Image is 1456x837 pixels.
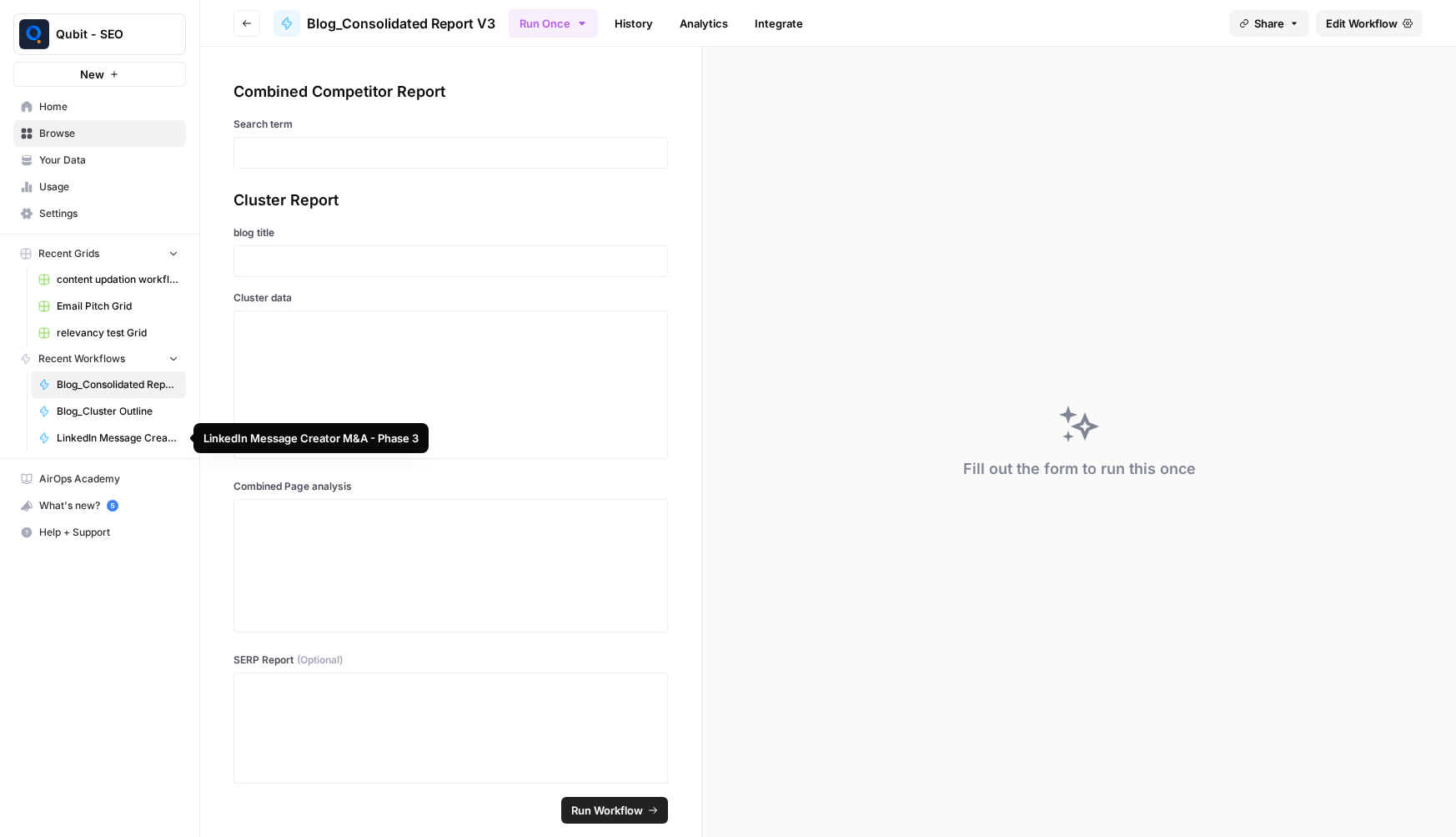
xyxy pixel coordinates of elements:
[297,653,343,668] span: (Optional)
[13,13,186,55] button: Workspace: Qubit - SEO
[31,293,186,320] a: Email Pitch Grid
[233,117,668,132] label: Search term
[13,62,186,87] button: New
[274,10,495,37] a: Blog_Consolidated Report V3
[1326,15,1398,32] span: Edit Workflow
[233,225,668,240] label: blog title
[57,431,178,446] span: LinkedIn Message Creator M&A - Phase 3
[39,126,178,141] span: Browse
[13,147,186,174] a: Your Data
[31,425,186,451] a: LinkedIn Message Creator M&A - Phase 3
[39,471,178,487] span: AirOps Academy
[561,797,668,824] button: Run Workflow
[1254,15,1284,32] span: Share
[107,500,118,512] a: 5
[1316,10,1423,37] a: Edit Workflow
[233,653,668,668] label: SERP Report
[56,26,157,43] span: Qubit - SEO
[57,272,178,287] span: content updation workflow
[13,346,186,371] button: Recent Workflows
[233,80,668,103] div: Combined Competitor Report
[13,120,186,147] a: Browse
[307,13,495,33] span: Blog_Consolidated Report V3
[13,492,186,519] button: What's new? 5
[13,466,186,492] a: AirOps Academy
[80,66,104,83] span: New
[1229,10,1309,37] button: Share
[13,174,186,200] a: Usage
[57,325,178,340] span: relevancy test Grid
[571,802,643,819] span: Run Workflow
[19,19,49,49] img: Qubit - SEO Logo
[670,10,738,37] a: Analytics
[57,299,178,314] span: Email Pitch Grid
[509,9,598,38] button: Run Once
[57,377,178,392] span: Blog_Consolidated Report V3
[963,457,1196,481] div: Fill out the form to run this once
[110,502,114,510] text: 5
[31,398,186,425] a: Blog_Cluster Outline
[13,93,186,120] a: Home
[39,179,178,194] span: Usage
[39,206,178,221] span: Settings
[13,519,186,546] button: Help + Support
[38,351,125,366] span: Recent Workflows
[39,153,178,168] span: Your Data
[31,266,186,293] a: content updation workflow
[31,371,186,398] a: Blog_Consolidated Report V3
[14,493,185,518] div: What's new?
[57,404,178,419] span: Blog_Cluster Outline
[13,200,186,227] a: Settings
[233,479,668,494] label: Combined Page analysis
[39,99,178,114] span: Home
[745,10,813,37] a: Integrate
[13,241,186,266] button: Recent Grids
[605,10,663,37] a: History
[31,320,186,346] a: relevancy test Grid
[233,189,668,212] div: Cluster Report
[38,246,99,261] span: Recent Grids
[233,290,668,305] label: Cluster data
[39,525,178,540] span: Help + Support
